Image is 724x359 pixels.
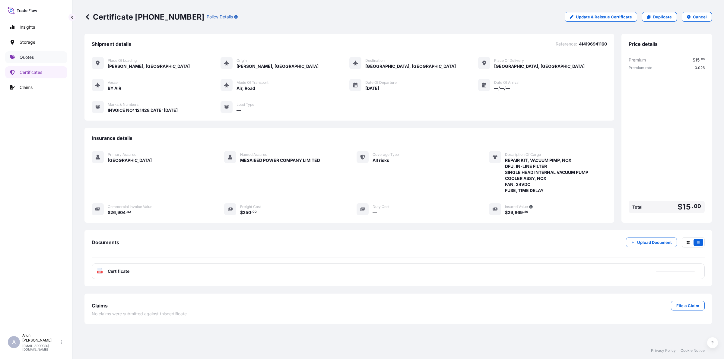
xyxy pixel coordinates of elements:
span: 15 [682,203,691,211]
a: Duplicate [642,12,677,22]
span: Named Assured [240,152,267,157]
p: Certificate [PHONE_NUMBER] [84,12,204,22]
span: [GEOGRAPHIC_DATA], [GEOGRAPHIC_DATA] [365,63,456,69]
span: 00 [694,204,701,208]
span: — [373,209,377,216]
span: . [251,211,252,213]
span: Claims [92,303,108,309]
a: Claims [5,81,67,93]
a: File a Claim [671,301,705,310]
span: [GEOGRAPHIC_DATA], [GEOGRAPHIC_DATA] [494,63,585,69]
span: REPAIR KIT, VACUUM PIMP, NOX DFU, IN-LINE FILTER SINGLE HEAD INTERNAL VACUUM PUMP COOLER ASSY, NO... [505,157,588,194]
p: Storage [20,39,35,45]
span: Reference : [556,41,577,47]
p: Update & Reissue Certificate [576,14,632,20]
span: [PERSON_NAME], [GEOGRAPHIC_DATA] [237,63,319,69]
span: Certificate [108,268,129,274]
span: 0.026 [695,65,705,70]
span: $ [240,210,243,215]
span: 26 [110,210,116,215]
span: 904 [117,210,125,215]
span: $ [678,203,682,211]
span: $ [693,58,695,62]
span: . [126,211,127,213]
span: All risks [373,157,389,163]
a: Quotes [5,51,67,63]
span: . [523,211,524,213]
span: 42 [127,211,131,213]
span: Insured Value [505,204,528,209]
span: Destination [365,58,385,63]
span: No claims were submitted against this certificate . [92,311,188,317]
span: INVOICE NO: 121428 DATE: [DATE] [108,107,178,113]
span: 29 [508,210,513,215]
span: 00 [701,58,705,61]
span: . [700,58,701,61]
span: A [12,339,16,345]
span: Place of Loading [108,58,137,63]
p: Quotes [20,54,34,60]
span: $ [505,210,508,215]
span: MESAIEED POWER COMPANY LIMITED [240,157,320,163]
span: Air, Road [237,85,255,91]
p: Arun [PERSON_NAME] [22,333,60,343]
text: PDF [98,271,102,273]
p: Insights [20,24,35,30]
button: Cancel [682,12,712,22]
span: Load Type [237,102,254,107]
span: Vessel [108,80,119,85]
p: Cancel [693,14,707,20]
span: Commercial Invoice Value [108,204,152,209]
span: Marks & Numbers [108,102,138,107]
span: Price details [629,41,658,47]
p: [EMAIL_ADDRESS][DOMAIN_NAME] [22,344,60,351]
a: Cookie Notice [681,348,705,353]
span: , [513,210,515,215]
span: , [116,210,117,215]
span: Coverage Type [373,152,399,157]
p: File a Claim [676,303,699,309]
span: —/—/— [494,85,510,91]
p: Claims [20,84,33,90]
span: 869 [515,210,523,215]
span: Freight Cost [240,204,261,209]
a: Privacy Policy [651,348,676,353]
span: Duty Cost [373,204,389,209]
span: Documents [92,239,119,245]
span: BY AIR [108,85,121,91]
span: [GEOGRAPHIC_DATA] [108,157,152,163]
span: Premium [629,57,646,63]
span: Total [632,204,643,210]
p: Duplicate [653,14,672,20]
span: Origin [237,58,247,63]
span: Description Of Cargo [505,152,541,157]
a: Insights [5,21,67,33]
span: $ [108,210,110,215]
a: Update & Reissue Certificate [565,12,637,22]
span: Date of Arrival [494,80,519,85]
span: 00 [252,211,257,213]
span: . [691,204,693,208]
span: Insurance details [92,135,132,141]
span: Place of Delivery [494,58,524,63]
span: 250 [243,210,251,215]
span: Premium rate [629,65,652,70]
span: 414196941160 [579,41,607,47]
a: Certificates [5,66,67,78]
span: Primary Assured [108,152,136,157]
p: Policy Details [207,14,233,20]
span: — [237,107,241,113]
a: Storage [5,36,67,48]
span: 86 [524,211,528,213]
p: Upload Document [637,239,672,245]
button: Upload Document [626,238,677,247]
span: Shipment details [92,41,131,47]
p: Certificates [20,69,42,75]
span: 15 [695,58,700,62]
span: [DATE] [365,85,379,91]
span: [PERSON_NAME], [GEOGRAPHIC_DATA] [108,63,190,69]
span: Mode of Transport [237,80,268,85]
span: Date of Departure [365,80,397,85]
